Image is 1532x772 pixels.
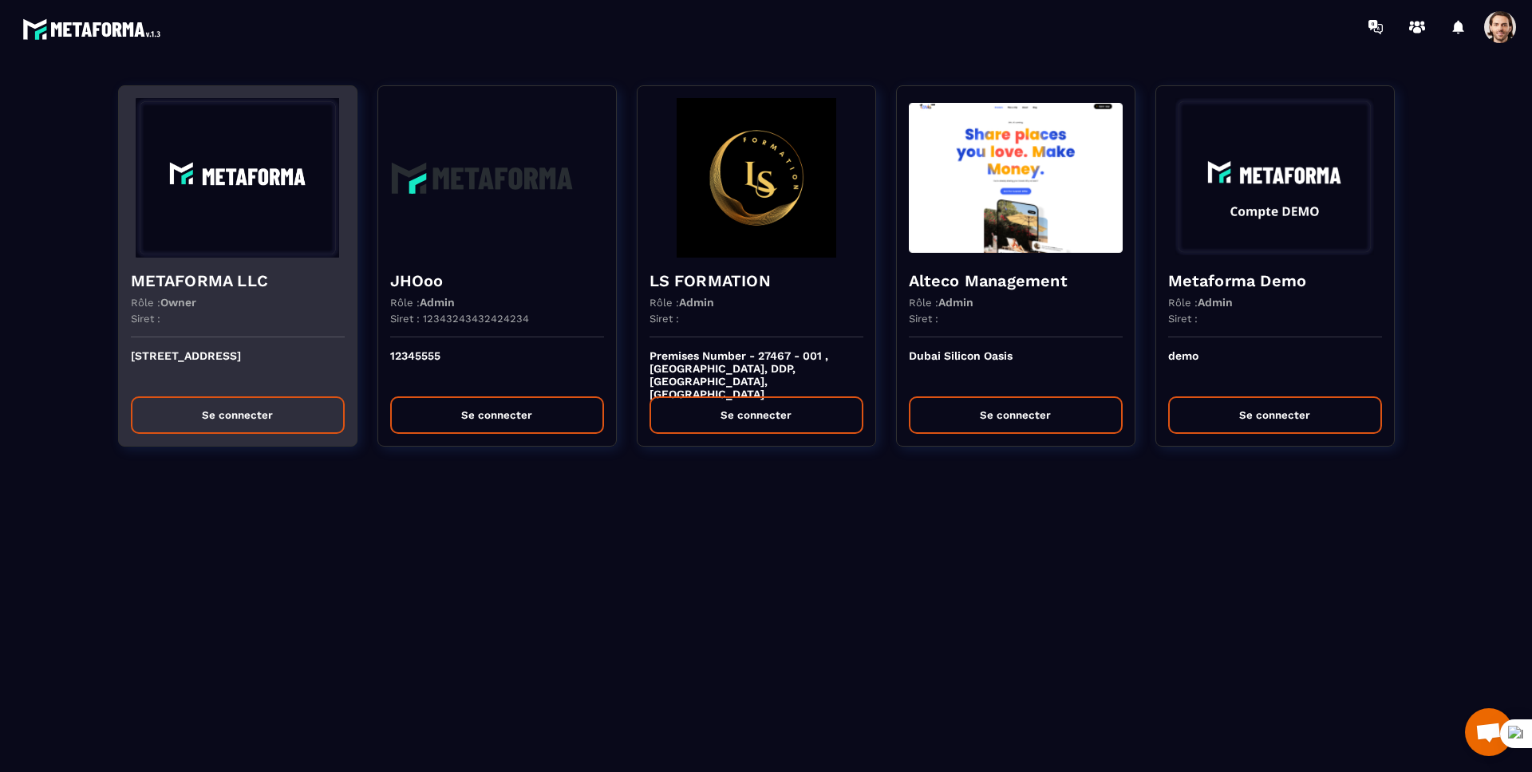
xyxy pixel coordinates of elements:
p: Dubai Silicon Oasis [909,349,1123,384]
p: 12345555 [390,349,604,384]
h4: Alteco Management [909,270,1123,292]
h4: Metaforma Demo [1168,270,1382,292]
span: Owner [160,296,196,309]
img: logo [22,14,166,44]
p: Rôle : [909,296,973,309]
p: Siret : 12343243432424234 [390,313,529,325]
img: funnel-background [390,98,604,258]
p: Premises Number - 27467 - 001 , [GEOGRAPHIC_DATA], DDP, [GEOGRAPHIC_DATA], [GEOGRAPHIC_DATA] [650,349,863,384]
p: Rôle : [650,296,714,309]
p: Rôle : [131,296,196,309]
p: Siret : [131,313,160,325]
div: Mở cuộc trò chuyện [1465,708,1513,756]
img: funnel-background [650,98,863,258]
p: Siret : [1168,313,1198,325]
h4: METAFORMA LLC [131,270,345,292]
img: funnel-background [1168,98,1382,258]
img: funnel-background [131,98,345,258]
span: Admin [938,296,973,309]
span: Admin [1198,296,1233,309]
button: Se connecter [1168,396,1382,434]
button: Se connecter [390,396,604,434]
p: Siret : [909,313,938,325]
p: Siret : [650,313,679,325]
img: funnel-background [909,98,1123,258]
h4: LS FORMATION [650,270,863,292]
p: [STREET_ADDRESS] [131,349,345,384]
button: Se connecter [650,396,863,434]
button: Se connecter [131,396,345,434]
p: demo [1168,349,1382,384]
h4: JHOoo [390,270,604,292]
button: Se connecter [909,396,1123,434]
p: Rôle : [390,296,455,309]
p: Rôle : [1168,296,1233,309]
span: Admin [420,296,455,309]
span: Admin [679,296,714,309]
